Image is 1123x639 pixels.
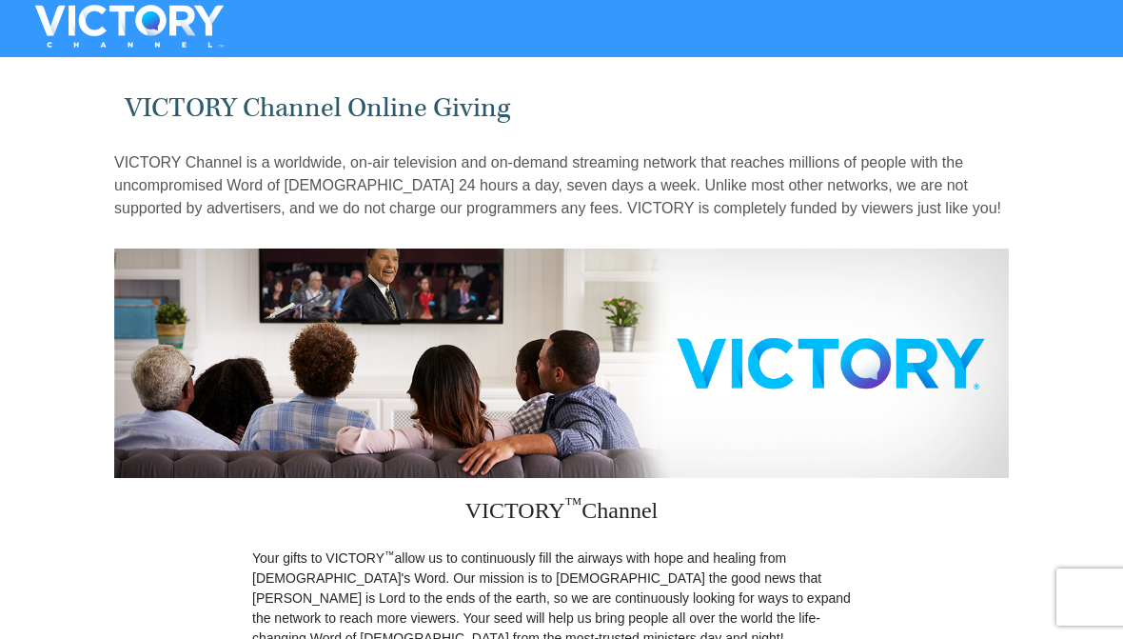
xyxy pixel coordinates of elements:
[125,92,999,124] h1: VICTORY Channel Online Giving
[252,478,871,549] h3: VICTORY Channel
[10,5,248,48] img: VICTORYTHON - VICTORY Channel
[565,494,582,513] sup: ™
[114,151,1009,220] p: VICTORY Channel is a worldwide, on-air television and on-demand streaming network that reaches mi...
[384,549,395,560] sup: ™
